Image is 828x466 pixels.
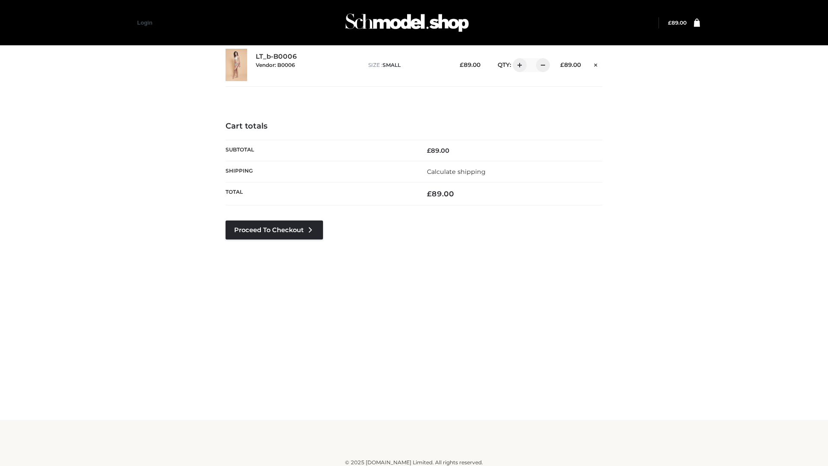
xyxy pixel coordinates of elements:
bdi: 89.00 [427,189,454,198]
th: Subtotal [226,140,414,161]
span: £ [427,147,431,154]
a: Proceed to Checkout [226,220,323,239]
bdi: 89.00 [560,61,581,68]
span: SMALL [383,62,401,68]
th: Total [226,183,414,205]
span: £ [460,61,464,68]
p: size : [368,61,446,69]
a: Login [137,19,152,26]
h4: Cart totals [226,122,602,131]
a: Remove this item [590,58,602,69]
div: LT_b-B0006 [256,53,360,77]
bdi: 89.00 [427,147,449,154]
bdi: 89.00 [460,61,480,68]
th: Shipping [226,161,414,182]
a: £89.00 [668,19,687,26]
small: Vendor: B0006 [256,62,295,68]
a: Calculate shipping [427,168,486,176]
span: £ [560,61,564,68]
bdi: 89.00 [668,19,687,26]
span: £ [668,19,671,26]
span: £ [427,189,432,198]
img: Schmodel Admin 964 [342,6,472,40]
div: QTY: [489,58,547,72]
